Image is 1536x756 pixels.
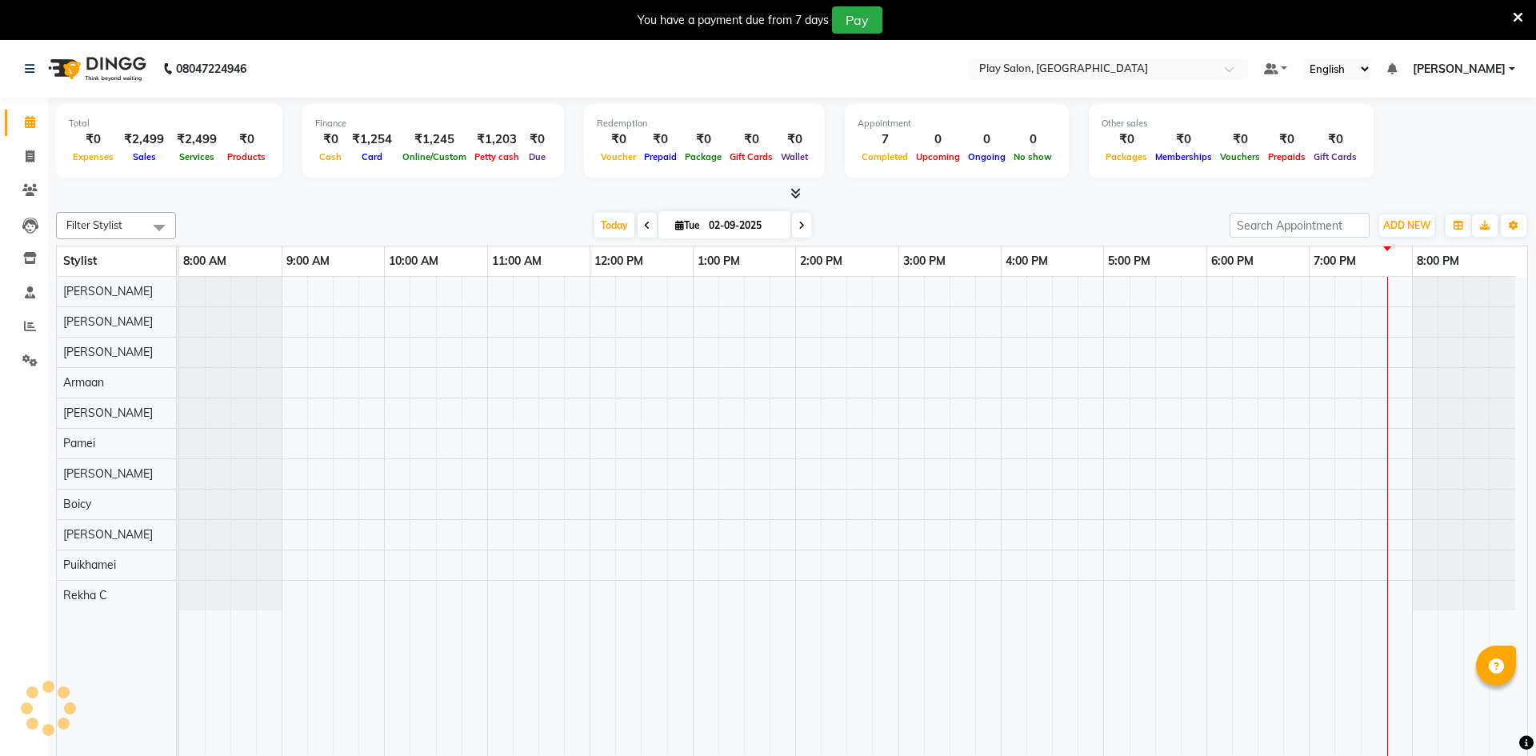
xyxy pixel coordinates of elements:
[1151,151,1216,162] span: Memberships
[63,254,97,268] span: Stylist
[69,117,270,130] div: Total
[1264,151,1310,162] span: Prepaids
[315,117,551,130] div: Finance
[1310,250,1360,273] a: 7:00 PM
[1413,61,1506,78] span: [PERSON_NAME]
[858,151,912,162] span: Completed
[315,130,346,149] div: ₹0
[118,130,170,149] div: ₹2,499
[640,130,681,149] div: ₹0
[1207,250,1258,273] a: 6:00 PM
[671,219,704,231] span: Tue
[63,345,153,359] span: [PERSON_NAME]
[63,527,153,542] span: [PERSON_NAME]
[858,117,1056,130] div: Appointment
[1151,130,1216,149] div: ₹0
[69,130,118,149] div: ₹0
[899,250,950,273] a: 3:00 PM
[129,151,160,162] span: Sales
[1310,130,1361,149] div: ₹0
[777,130,812,149] div: ₹0
[223,130,270,149] div: ₹0
[912,151,964,162] span: Upcoming
[597,130,640,149] div: ₹0
[912,130,964,149] div: 0
[346,130,398,149] div: ₹1,254
[594,213,634,238] span: Today
[175,151,218,162] span: Services
[63,284,153,298] span: [PERSON_NAME]
[63,406,153,420] span: [PERSON_NAME]
[1102,130,1151,149] div: ₹0
[1413,250,1463,273] a: 8:00 PM
[681,130,726,149] div: ₹0
[63,314,153,329] span: [PERSON_NAME]
[63,375,104,390] span: Armaan
[66,218,122,231] span: Filter Stylist
[1216,130,1264,149] div: ₹0
[523,130,551,149] div: ₹0
[1230,213,1370,238] input: Search Appointment
[398,151,470,162] span: Online/Custom
[525,151,550,162] span: Due
[858,130,912,149] div: 7
[1010,151,1056,162] span: No show
[640,151,681,162] span: Prepaid
[488,250,546,273] a: 11:00 AM
[704,214,784,238] input: 2025-09-02
[63,497,91,511] span: Boicy
[777,151,812,162] span: Wallet
[638,12,829,29] div: You have a payment due from 7 days
[694,250,744,273] a: 1:00 PM
[964,130,1010,149] div: 0
[385,250,442,273] a: 10:00 AM
[726,151,777,162] span: Gift Cards
[315,151,346,162] span: Cash
[1010,130,1056,149] div: 0
[964,151,1010,162] span: Ongoing
[170,130,223,149] div: ₹2,499
[796,250,846,273] a: 2:00 PM
[470,130,523,149] div: ₹1,203
[41,46,150,91] img: logo
[1310,151,1361,162] span: Gift Cards
[1102,151,1151,162] span: Packages
[398,130,470,149] div: ₹1,245
[63,466,153,481] span: [PERSON_NAME]
[832,6,882,34] button: Pay
[1216,151,1264,162] span: Vouchers
[69,151,118,162] span: Expenses
[1264,130,1310,149] div: ₹0
[597,151,640,162] span: Voucher
[1104,250,1154,273] a: 5:00 PM
[63,588,107,602] span: Rekha C
[63,558,116,572] span: Puikhamei
[1102,117,1361,130] div: Other sales
[223,151,270,162] span: Products
[681,151,726,162] span: Package
[176,46,246,91] b: 08047224946
[1002,250,1052,273] a: 4:00 PM
[597,117,812,130] div: Redemption
[590,250,647,273] a: 12:00 PM
[358,151,386,162] span: Card
[726,130,777,149] div: ₹0
[179,250,230,273] a: 8:00 AM
[470,151,523,162] span: Petty cash
[1379,214,1434,237] button: ADD NEW
[282,250,334,273] a: 9:00 AM
[63,436,95,450] span: Pamei
[1383,219,1430,231] span: ADD NEW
